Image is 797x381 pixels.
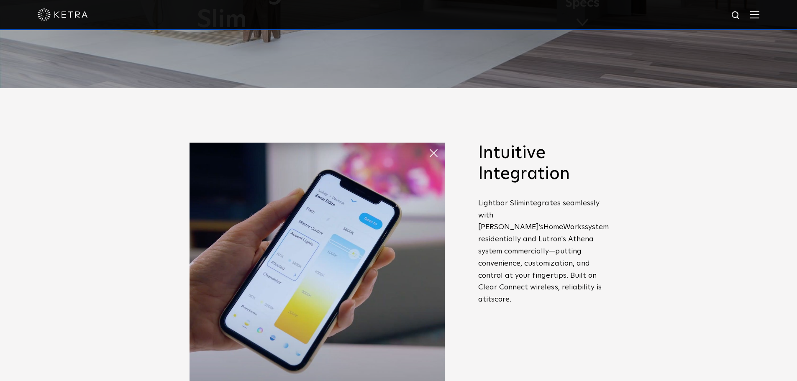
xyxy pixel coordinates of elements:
[478,199,600,231] span: integrates seamlessly with [PERSON_NAME]’s
[38,8,88,21] img: ketra-logo-2019-white
[582,223,585,231] span: s
[478,199,524,207] span: Lightbar Slim
[478,143,608,185] h2: Intuitive Integration
[750,10,759,18] img: Hamburger%20Nav.svg
[731,10,741,21] img: search icon
[495,296,511,303] span: core.
[543,223,581,231] span: HomeWork
[486,296,495,303] span: its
